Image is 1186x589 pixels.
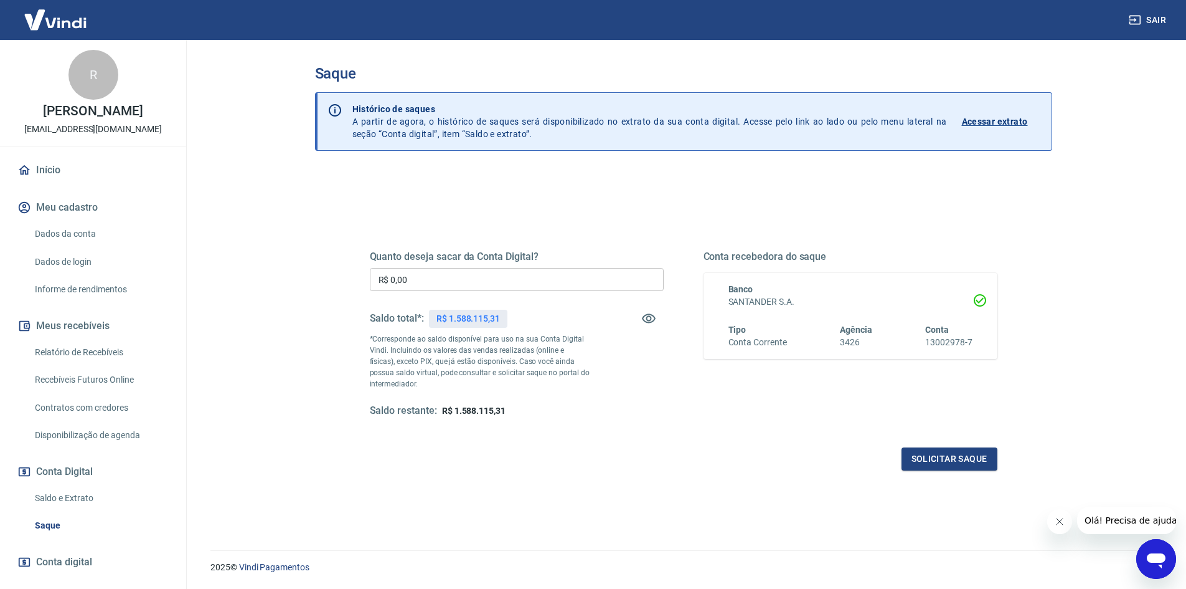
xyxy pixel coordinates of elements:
[15,458,171,486] button: Conta Digital
[68,50,118,100] div: R
[370,251,664,263] h5: Quanto deseja sacar da Conta Digital?
[728,295,972,309] h6: SANTANDER S.A.
[30,423,171,448] a: Disponibilização de agenda
[925,336,972,349] h6: 13002978-7
[728,284,753,294] span: Banco
[436,312,500,325] p: R$ 1.588.115,31
[352,103,947,115] p: Histórico de saques
[728,336,787,349] h6: Conta Corrente
[36,553,92,571] span: Conta digital
[442,406,506,416] span: R$ 1.588.115,31
[30,249,171,275] a: Dados de login
[1136,539,1176,579] iframe: Botão para abrir a janela de mensagens
[30,221,171,247] a: Dados da conta
[840,336,872,349] h6: 3426
[370,312,424,325] h5: Saldo total*:
[925,325,949,335] span: Conta
[30,513,171,539] a: Saque
[15,194,171,221] button: Meu cadastro
[210,561,1156,574] p: 2025 ©
[239,562,309,572] a: Vindi Pagamentos
[728,325,746,335] span: Tipo
[1126,9,1171,32] button: Sair
[30,367,171,393] a: Recebíveis Futuros Online
[352,103,947,140] p: A partir de agora, o histórico de saques será disponibilizado no extrato da sua conta digital. Ac...
[962,103,1042,140] a: Acessar extrato
[1077,507,1176,534] iframe: Mensagem da empresa
[7,9,105,19] span: Olá! Precisa de ajuda?
[24,123,162,136] p: [EMAIL_ADDRESS][DOMAIN_NAME]
[840,325,872,335] span: Agência
[15,548,171,576] a: Conta digital
[15,312,171,340] button: Meus recebíveis
[30,340,171,365] a: Relatório de Recebíveis
[15,1,96,39] img: Vindi
[30,486,171,511] a: Saldo e Extrato
[370,405,437,418] h5: Saldo restante:
[962,115,1028,128] p: Acessar extrato
[30,395,171,421] a: Contratos com credores
[704,251,997,263] h5: Conta recebedora do saque
[370,333,590,390] p: *Corresponde ao saldo disponível para uso na sua Conta Digital Vindi. Incluindo os valores das ve...
[43,105,143,118] p: [PERSON_NAME]
[315,65,1052,82] h3: Saque
[1047,509,1072,534] iframe: Fechar mensagem
[901,448,997,471] button: Solicitar saque
[30,277,171,302] a: Informe de rendimentos
[15,156,171,184] a: Início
